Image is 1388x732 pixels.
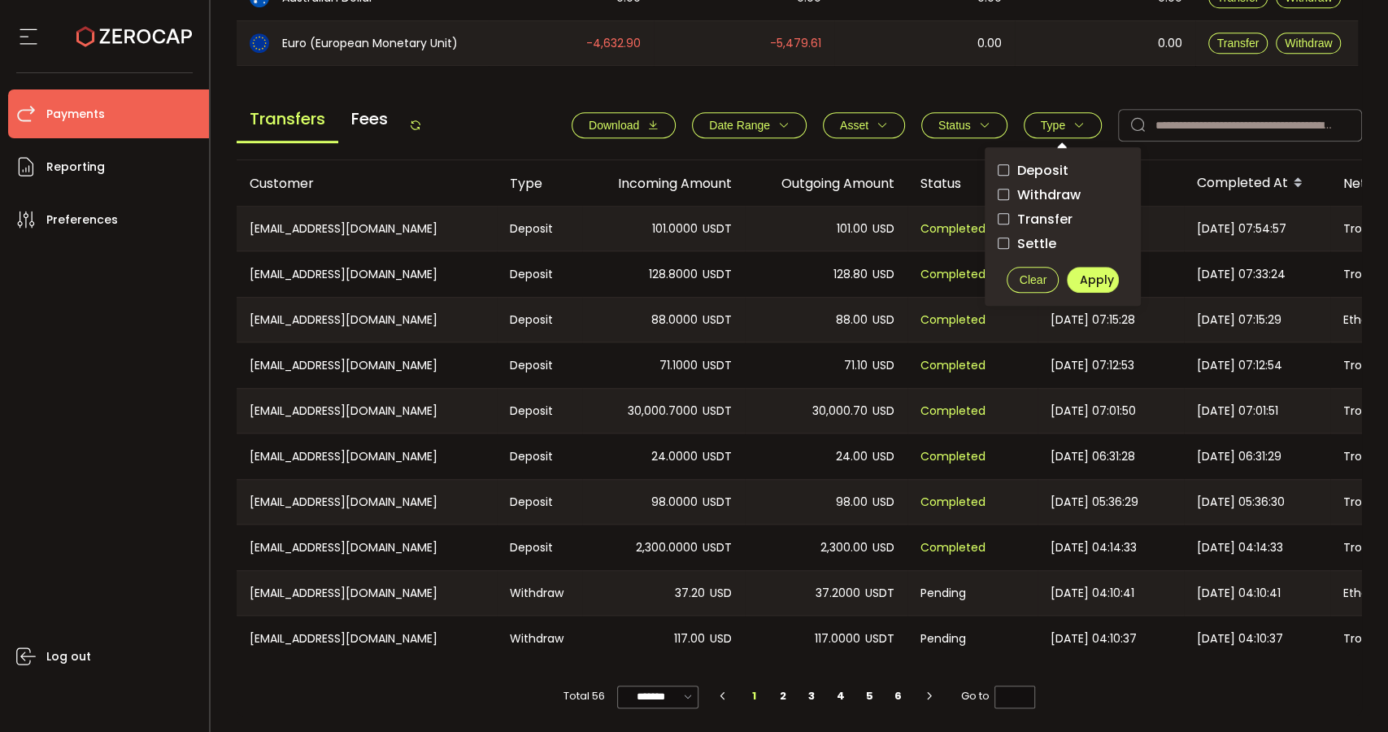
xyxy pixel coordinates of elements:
[1009,163,1068,178] span: Deposit
[872,402,894,420] span: USD
[46,645,91,669] span: Log out
[703,493,732,512] span: USDT
[497,298,582,342] div: Deposit
[872,265,894,284] span: USD
[582,174,745,193] div: Incoming Amount
[833,265,868,284] span: 128.80
[497,342,582,388] div: Deposit
[920,311,986,329] span: Completed
[1024,112,1102,138] button: Type
[872,447,894,466] span: USD
[840,119,868,132] span: Asset
[628,402,698,420] span: 30,000.7000
[692,112,807,138] button: Date Range
[998,160,1128,254] div: checkbox-group
[338,97,401,141] span: Fees
[977,34,1002,53] span: 0.00
[872,493,894,512] span: USD
[497,207,582,251] div: Deposit
[636,538,698,557] span: 2,300.0000
[1197,356,1282,375] span: [DATE] 07:12:54
[709,119,770,132] span: Date Range
[237,571,497,615] div: [EMAIL_ADDRESS][DOMAIN_NAME]
[836,311,868,329] span: 88.00
[920,265,986,284] span: Completed
[1184,169,1330,197] div: Completed At
[938,119,971,132] span: Status
[1007,267,1059,293] button: Clear
[884,685,913,708] li: 6
[1020,273,1046,286] span: Clear
[797,685,826,708] li: 3
[497,251,582,297] div: Deposit
[237,389,497,433] div: [EMAIL_ADDRESS][DOMAIN_NAME]
[703,538,732,557] span: USDT
[1080,272,1114,288] span: Apply
[865,584,894,603] span: USDT
[652,220,698,238] span: 101.0000
[1307,654,1388,732] div: Chat Widget
[1158,34,1182,53] span: 0.00
[920,584,966,603] span: Pending
[250,33,269,53] img: eur_portfolio.svg
[1051,493,1138,512] span: [DATE] 05:36:29
[739,685,768,708] li: 1
[836,493,868,512] span: 98.00
[649,265,698,284] span: 128.8000
[237,434,497,479] div: [EMAIL_ADDRESS][DOMAIN_NAME]
[703,402,732,420] span: USDT
[497,174,582,193] div: Type
[836,447,868,466] span: 24.00
[1009,211,1073,227] span: Transfer
[920,447,986,466] span: Completed
[1067,267,1119,293] button: Apply
[823,112,905,138] button: Asset
[282,35,458,52] span: Euro (European Monetary Unit)
[745,174,907,193] div: Outgoing Amount
[826,685,855,708] li: 4
[872,538,894,557] span: USD
[237,616,497,661] div: [EMAIL_ADDRESS][DOMAIN_NAME]
[674,630,705,648] span: 117.00
[872,220,894,238] span: USD
[920,402,986,420] span: Completed
[812,402,868,420] span: 30,000.70
[675,584,705,603] span: 37.20
[872,311,894,329] span: USD
[920,630,966,648] span: Pending
[1285,37,1332,50] span: Withdraw
[1276,33,1341,54] button: Withdraw
[497,480,582,524] div: Deposit
[237,97,338,143] span: Transfers
[1197,630,1283,648] span: [DATE] 04:10:37
[1197,584,1281,603] span: [DATE] 04:10:41
[920,356,986,375] span: Completed
[920,538,986,557] span: Completed
[1009,236,1056,251] span: Settle
[237,174,497,193] div: Customer
[586,34,641,53] span: -4,632.90
[816,584,860,603] span: 37.2000
[1051,402,1136,420] span: [DATE] 07:01:50
[237,298,497,342] div: [EMAIL_ADDRESS][DOMAIN_NAME]
[703,447,732,466] span: USDT
[1041,119,1065,132] span: Type
[1208,33,1268,54] button: Transfer
[1051,356,1134,375] span: [DATE] 07:12:53
[46,208,118,232] span: Preferences
[921,112,1007,138] button: Status
[920,493,986,512] span: Completed
[1197,538,1283,557] span: [DATE] 04:14:33
[855,685,884,708] li: 5
[770,34,821,53] span: -5,479.61
[872,356,894,375] span: USD
[659,356,698,375] span: 71.1000
[1051,584,1134,603] span: [DATE] 04:10:41
[497,389,582,433] div: Deposit
[572,112,676,138] button: Download
[497,616,582,661] div: Withdraw
[1051,630,1137,648] span: [DATE] 04:10:37
[837,220,868,238] span: 101.00
[703,311,732,329] span: USDT
[907,174,1038,193] div: Status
